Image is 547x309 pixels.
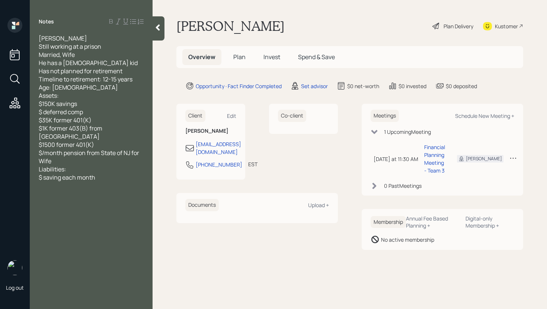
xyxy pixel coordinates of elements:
[278,110,306,122] h6: Co-client
[301,82,328,90] div: Set advisor
[381,236,434,244] div: No active membership
[446,82,477,90] div: $0 deposited
[233,53,246,61] span: Plan
[466,215,514,229] div: Digital-only Membership +
[196,140,241,156] div: [EMAIL_ADDRESS][DOMAIN_NAME]
[263,53,280,61] span: Invest
[347,82,379,90] div: $0 net-worth
[185,128,236,134] h6: [PERSON_NAME]
[185,110,205,122] h6: Client
[227,112,236,119] div: Edit
[455,112,514,119] div: Schedule New Meeting +
[424,143,445,174] div: Financial Planning Meeting - Team 3
[196,82,282,90] div: Opportunity · Fact Finder Completed
[466,155,502,162] div: [PERSON_NAME]
[248,160,257,168] div: EST
[176,18,285,34] h1: [PERSON_NAME]
[371,110,399,122] h6: Meetings
[185,199,219,211] h6: Documents
[371,216,406,228] h6: Membership
[7,260,22,275] img: retirable_logo.png
[196,161,242,168] div: [PHONE_NUMBER]
[6,284,24,291] div: Log out
[298,53,335,61] span: Spend & Save
[374,155,418,163] div: [DATE] at 11:30 AM
[406,215,460,229] div: Annual Fee Based Planning +
[384,128,431,136] div: 1 Upcoming Meeting
[308,202,329,209] div: Upload +
[39,18,54,25] label: Notes
[495,22,518,30] div: Kustomer
[39,34,140,181] span: [PERSON_NAME] Still working at a prison Married, Wife He has a [DEMOGRAPHIC_DATA] kid Has not pla...
[384,182,422,190] div: 0 Past Meeting s
[444,22,473,30] div: Plan Delivery
[399,82,426,90] div: $0 invested
[188,53,215,61] span: Overview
